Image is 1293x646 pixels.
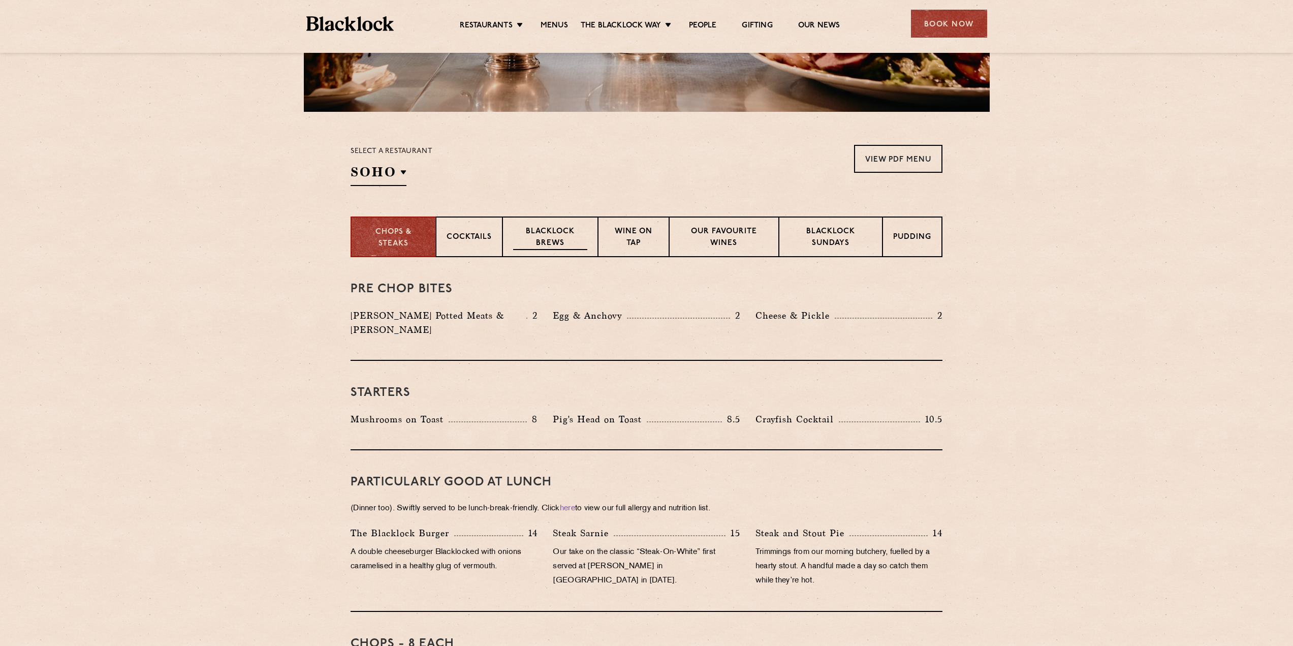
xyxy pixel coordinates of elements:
p: The Blacklock Burger [351,526,454,540]
p: 14 [928,527,942,540]
a: Our News [798,21,840,32]
p: 8 [527,413,538,426]
p: Chops & Steaks [362,227,425,250]
p: Steak Sarnie [553,526,614,540]
img: BL_Textured_Logo-footer-cropped.svg [306,16,394,31]
p: Pig's Head on Toast [553,412,647,426]
p: Cheese & Pickle [755,309,835,323]
a: People [689,21,716,32]
p: Cocktails [447,232,492,244]
a: View PDF Menu [854,145,942,173]
p: Our take on the classic “Steak-On-White” first served at [PERSON_NAME] in [GEOGRAPHIC_DATA] in [D... [553,545,740,588]
p: Trimmings from our morning butchery, fuelled by a hearty stout. A handful made a day so catch the... [755,545,942,588]
p: 14 [523,527,538,540]
p: 15 [726,527,740,540]
h2: SOHO [351,163,406,186]
p: Steak and Stout Pie [755,526,849,540]
a: Restaurants [460,21,513,32]
p: 10.5 [920,413,942,426]
p: Pudding [893,232,931,244]
p: 2 [730,309,740,322]
a: The Blacklock Way [581,21,661,32]
p: Mushrooms on Toast [351,412,449,426]
h3: PARTICULARLY GOOD AT LUNCH [351,476,942,489]
div: Book Now [911,10,987,38]
p: (Dinner too). Swiftly served to be lunch-break-friendly. Click to view our full allergy and nutri... [351,502,942,516]
p: Egg & Anchovy [553,309,627,323]
p: 2 [527,309,538,322]
a: here [560,505,575,512]
p: Our favourite wines [680,226,768,250]
a: Menus [541,21,568,32]
p: Wine on Tap [609,226,658,250]
h3: Pre Chop Bites [351,283,942,296]
p: [PERSON_NAME] Potted Meats & [PERSON_NAME] [351,309,526,337]
a: Gifting [742,21,772,32]
p: A double cheeseburger Blacklocked with onions caramelised in a healthy glug of vermouth. [351,545,538,574]
p: 2 [932,309,942,322]
p: Crayfish Cocktail [755,412,839,426]
p: Blacklock Sundays [790,226,872,250]
h3: Starters [351,386,942,399]
p: Select a restaurant [351,145,432,158]
p: 8.5 [722,413,740,426]
p: Blacklock Brews [513,226,587,250]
